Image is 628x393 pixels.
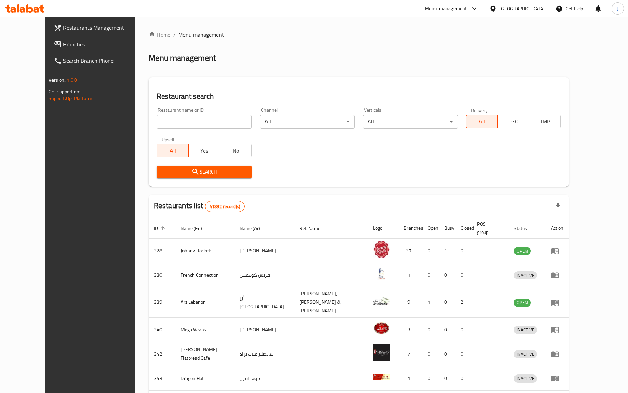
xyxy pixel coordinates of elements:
[617,5,618,12] span: J
[422,218,439,239] th: Open
[149,31,170,39] a: Home
[48,20,150,36] a: Restaurants Management
[234,366,294,391] td: كوخ التنين
[149,366,175,391] td: 343
[422,366,439,391] td: 0
[173,31,176,39] li: /
[499,5,545,12] div: [GEOGRAPHIC_DATA]
[551,271,564,279] div: Menu
[205,201,245,212] div: Total records count
[514,350,537,358] div: INACTIVE
[439,318,455,342] td: 0
[154,201,245,212] h2: Restaurants list
[63,24,145,32] span: Restaurants Management
[422,318,439,342] td: 0
[514,350,537,358] span: INACTIVE
[398,318,422,342] td: 3
[178,31,224,39] span: Menu management
[466,115,498,128] button: All
[477,220,500,236] span: POS group
[48,52,150,69] a: Search Branch Phone
[551,374,564,382] div: Menu
[234,263,294,287] td: فرنش كونكشن
[551,350,564,358] div: Menu
[373,344,390,361] img: Sandella's Flatbread Cafe
[149,287,175,318] td: 339
[529,115,561,128] button: TMP
[532,117,558,127] span: TMP
[63,57,145,65] span: Search Branch Phone
[514,326,537,334] span: INACTIVE
[398,287,422,318] td: 9
[188,144,220,157] button: Yes
[240,224,269,233] span: Name (Ar)
[439,218,455,239] th: Busy
[551,298,564,307] div: Menu
[469,117,495,127] span: All
[551,325,564,334] div: Menu
[234,287,294,318] td: أرز [GEOGRAPHIC_DATA]
[514,224,536,233] span: Status
[157,91,561,102] h2: Restaurant search
[149,52,216,63] h2: Menu management
[500,117,526,127] span: TGO
[545,218,569,239] th: Action
[191,146,217,156] span: Yes
[63,40,145,48] span: Branches
[157,166,251,178] button: Search
[455,366,472,391] td: 0
[422,263,439,287] td: 0
[514,272,537,279] span: INACTIVE
[175,342,234,366] td: [PERSON_NAME] Flatbread Cafe
[294,287,368,318] td: [PERSON_NAME],[PERSON_NAME] & [PERSON_NAME]
[551,247,564,255] div: Menu
[422,342,439,366] td: 0
[455,342,472,366] td: 0
[373,265,390,282] img: French Connection
[550,198,566,215] div: Export file
[422,287,439,318] td: 1
[49,87,80,96] span: Get support on:
[373,320,390,337] img: Mega Wraps
[398,366,422,391] td: 1
[455,318,472,342] td: 0
[234,342,294,366] td: سانديلاز فلات براد
[514,247,531,255] span: OPEN
[455,218,472,239] th: Closed
[223,146,249,156] span: No
[471,108,488,112] label: Delivery
[398,218,422,239] th: Branches
[48,36,150,52] a: Branches
[49,94,92,103] a: Support.OpsPlatform
[160,146,186,156] span: All
[455,287,472,318] td: 2
[162,168,246,176] span: Search
[175,263,234,287] td: French Connection
[220,144,252,157] button: No
[175,366,234,391] td: Dragon Hut
[398,263,422,287] td: 1
[439,366,455,391] td: 0
[439,239,455,263] td: 1
[455,239,472,263] td: 0
[67,75,77,84] span: 1.0.0
[149,318,175,342] td: 340
[398,342,422,366] td: 7
[373,368,390,385] img: Dragon Hut
[514,299,531,307] span: OPEN
[49,75,66,84] span: Version:
[205,203,244,210] span: 41892 record(s)
[367,218,398,239] th: Logo
[398,239,422,263] td: 37
[497,115,529,128] button: TGO
[514,374,537,382] span: INACTIVE
[260,115,355,129] div: All
[175,239,234,263] td: Johnny Rockets
[157,144,189,157] button: All
[373,241,390,258] img: Johnny Rockets
[181,224,211,233] span: Name (En)
[439,342,455,366] td: 0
